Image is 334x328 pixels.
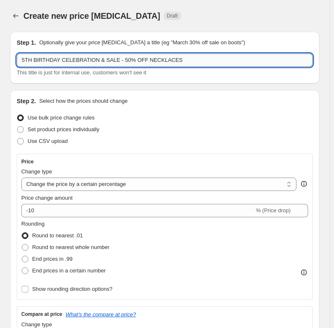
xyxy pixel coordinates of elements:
[32,244,109,250] span: Round to nearest whole number
[21,195,73,201] span: Price change amount
[39,97,128,105] p: Select how the prices should change
[32,256,73,262] span: End prices in .99
[21,311,62,318] h3: Compare at price
[21,168,52,175] span: Change type
[167,13,178,19] span: Draft
[256,207,291,214] span: % (Price drop)
[17,69,146,76] span: This title is just for internal use, customers won't see it
[17,97,36,105] h2: Step 2.
[23,11,160,20] span: Create new price [MEDICAL_DATA]
[66,311,136,318] button: What's the compare at price?
[21,204,254,217] input: -15
[39,38,245,47] p: Optionally give your price [MEDICAL_DATA] a title (eg "March 30% off sale on boots")
[17,53,313,67] input: 30% off holiday sale
[17,38,36,47] h2: Step 1.
[28,114,94,121] span: Use bulk price change rules
[32,232,83,239] span: Round to nearest .01
[21,158,33,165] h3: Price
[300,180,308,188] div: help
[10,10,22,22] button: Price change jobs
[32,286,112,292] span: Show rounding direction options?
[32,267,106,274] span: End prices in a certain number
[21,221,45,227] span: Rounding
[28,126,99,132] span: Set product prices individually
[21,321,52,328] span: Change type
[28,138,68,144] span: Use CSV upload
